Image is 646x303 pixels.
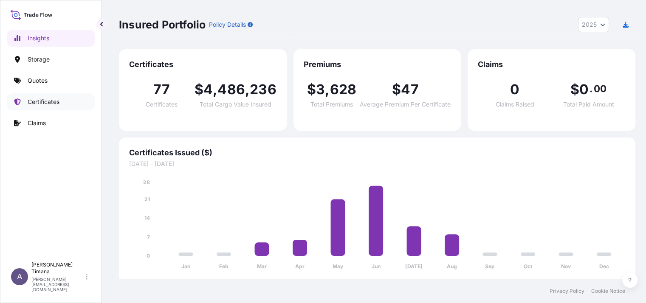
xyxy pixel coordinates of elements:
span: 77 [153,83,170,96]
tspan: Jan [181,263,190,269]
span: 3 [316,83,325,96]
tspan: May [333,263,344,269]
span: $ [307,83,316,96]
a: Quotes [7,72,95,89]
span: . [590,85,592,92]
span: 0 [579,83,589,96]
tspan: Apr [295,263,305,269]
p: Quotes [28,76,48,85]
span: 0 [510,83,519,96]
tspan: Nov [561,263,571,269]
tspan: Jun [372,263,381,269]
span: $ [392,83,401,96]
span: , [213,83,217,96]
span: Claims [478,59,625,70]
span: $ [570,83,579,96]
span: Total Paid Amount [563,101,614,107]
span: Average Premium Per Certificate [360,101,451,107]
span: A [17,272,22,281]
tspan: Oct [524,263,533,269]
p: Storage [28,55,50,64]
a: Claims [7,115,95,132]
span: Claims Raised [496,101,534,107]
span: , [245,83,250,96]
p: Policy Details [209,20,246,29]
span: Certificates Issued ($) [129,148,625,158]
span: Total Premiums [310,101,353,107]
p: Certificates [28,98,59,106]
tspan: [DATE] [405,263,423,269]
span: 2025 [582,20,597,29]
tspan: Aug [447,263,457,269]
span: , [325,83,330,96]
span: 486 [217,83,245,96]
span: 4 [203,83,213,96]
tspan: Sep [485,263,495,269]
p: [PERSON_NAME][EMAIL_ADDRESS][DOMAIN_NAME] [31,277,84,292]
span: 47 [401,83,418,96]
span: Certificates [146,101,178,107]
button: Year Selector [578,17,609,32]
tspan: Mar [257,263,267,269]
span: Certificates [129,59,276,70]
tspan: Feb [219,263,228,269]
span: 00 [594,85,607,92]
a: Privacy Policy [550,288,584,295]
tspan: 21 [144,196,150,202]
a: Cookie Notice [591,288,625,295]
tspan: 14 [144,215,150,221]
span: $ [195,83,203,96]
tspan: 0 [147,252,150,259]
tspan: Dec [599,263,609,269]
p: [PERSON_NAME] Timana [31,261,84,275]
span: Total Cargo Value Insured [200,101,271,107]
span: 236 [250,83,276,96]
p: Insights [28,34,49,42]
a: Certificates [7,93,95,110]
a: Insights [7,30,95,47]
p: Insured Portfolio [119,18,206,31]
span: [DATE] - [DATE] [129,160,625,168]
span: 628 [330,83,357,96]
span: Premiums [304,59,451,70]
a: Storage [7,51,95,68]
p: Claims [28,119,46,127]
tspan: 7 [147,234,150,240]
tspan: 28 [143,179,150,185]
